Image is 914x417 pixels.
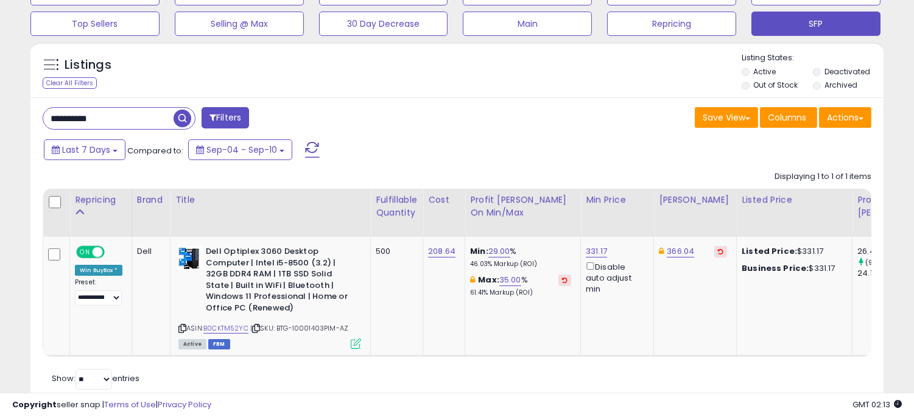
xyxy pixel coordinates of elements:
th: The percentage added to the cost of goods (COGS) that forms the calculator for Min & Max prices. [465,189,581,237]
div: Preset: [75,278,122,306]
a: B0CKTM52YC [203,323,248,334]
p: 46.03% Markup (ROI) [470,260,571,268]
div: Title [175,194,365,206]
div: Clear All Filters [43,77,97,89]
div: $331.17 [742,263,843,274]
button: Save View [695,107,758,128]
label: Deactivated [824,66,870,77]
label: Out of Stock [753,80,798,90]
label: Active [753,66,776,77]
span: Columns [768,111,806,124]
span: ON [77,247,93,258]
small: (9.88%) [865,258,891,267]
div: Cost [428,194,460,206]
b: Business Price: [742,262,809,274]
div: [PERSON_NAME] [659,194,731,206]
div: % [470,275,571,297]
button: Columns [760,107,817,128]
span: OFF [103,247,122,258]
div: Win BuyBox * [75,265,122,276]
a: Privacy Policy [158,399,211,410]
div: % [470,246,571,268]
span: | SKU: BTG-10001403PIM-AZ [250,323,348,333]
div: Displaying 1 to 1 of 1 items [775,171,871,183]
a: 35.00 [499,274,521,286]
p: Listing States: [742,52,884,64]
div: Profit [PERSON_NAME] on Min/Max [470,194,575,219]
a: 366.04 [667,245,694,258]
img: 41JTQBVNRpL._SL40_.jpg [178,246,203,270]
a: Terms of Use [104,399,156,410]
p: 61.41% Markup (ROI) [470,289,571,297]
b: Listed Price: [742,245,797,257]
span: Last 7 Days [62,144,110,156]
div: Dell [137,246,161,257]
span: Show: entries [52,373,139,384]
div: seller snap | | [12,399,211,411]
button: Main [463,12,592,36]
a: 208.64 [428,245,455,258]
a: 331.17 [586,245,607,258]
button: Filters [202,107,249,128]
div: Repricing [75,194,127,206]
a: 29.00 [488,245,510,258]
button: SFP [751,12,881,36]
b: Max: [478,274,499,286]
span: Compared to: [127,145,183,156]
button: Selling @ Max [175,12,304,36]
div: 500 [376,246,413,257]
button: 30 Day Decrease [319,12,448,36]
button: Repricing [607,12,736,36]
div: ASIN: [178,246,361,348]
span: Sep-04 - Sep-10 [206,144,277,156]
div: Min Price [586,194,649,206]
button: Last 7 Days [44,139,125,160]
span: FBM [208,339,230,349]
div: Disable auto adjust min [586,260,644,295]
button: Actions [819,107,871,128]
div: Brand [137,194,165,206]
div: Fulfillable Quantity [376,194,418,219]
strong: Copyright [12,399,57,410]
span: All listings currently available for purchase on Amazon [178,339,206,349]
span: 2025-09-18 02:13 GMT [852,399,902,410]
b: Min: [470,245,488,257]
button: Top Sellers [30,12,160,36]
b: Dell Optiplex 3060 Desktop Computer | Intel i5-8500 (3.2) | 32GB DDR4 RAM | 1TB SSD Solid State |... [206,246,354,317]
button: Sep-04 - Sep-10 [188,139,292,160]
div: $331.17 [742,246,843,257]
h5: Listings [65,57,111,74]
div: Listed Price [742,194,847,206]
label: Archived [824,80,857,90]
